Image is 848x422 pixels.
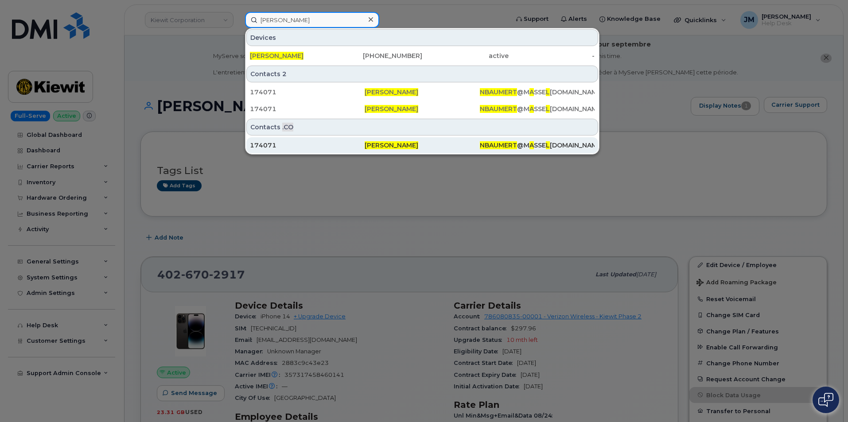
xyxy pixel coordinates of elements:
div: Contacts [246,119,598,136]
span: L [546,105,550,113]
div: Contacts [246,66,598,82]
span: NBAUMERT [480,105,517,113]
div: 174071 [250,88,365,97]
span: A [529,88,534,96]
span: [PERSON_NAME] [250,52,303,60]
div: Devices [246,29,598,46]
div: active [422,51,509,60]
div: [PHONE_NUMBER] [336,51,423,60]
span: A [529,105,534,113]
div: - [509,51,595,60]
span: .CO [282,123,293,132]
div: 174071 [250,141,365,150]
span: L [546,141,550,149]
a: 174071[PERSON_NAME]NBAUMERT@MASSEL[DOMAIN_NAME] [246,101,598,117]
span: 2 [282,70,287,78]
span: [PERSON_NAME] [365,105,418,113]
a: 174071[PERSON_NAME]NBAUMERT@MASSEL[DOMAIN_NAME] [246,137,598,153]
a: 174071[PERSON_NAME]NBAUMERT@MASSEL[DOMAIN_NAME] [246,84,598,100]
span: NBAUMERT [480,141,517,149]
div: 174071 [250,105,365,113]
span: L [546,88,550,96]
a: [PERSON_NAME][PHONE_NUMBER]active- [246,48,598,64]
span: A [529,141,534,149]
span: [PERSON_NAME] [365,141,418,149]
img: Open chat [818,393,833,407]
div: @M SSE [DOMAIN_NAME] [480,88,595,97]
span: NBAUMERT [480,88,517,96]
div: @M SSE [DOMAIN_NAME] [480,105,595,113]
span: [PERSON_NAME] [365,88,418,96]
div: @M SSE [DOMAIN_NAME] [480,141,595,150]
